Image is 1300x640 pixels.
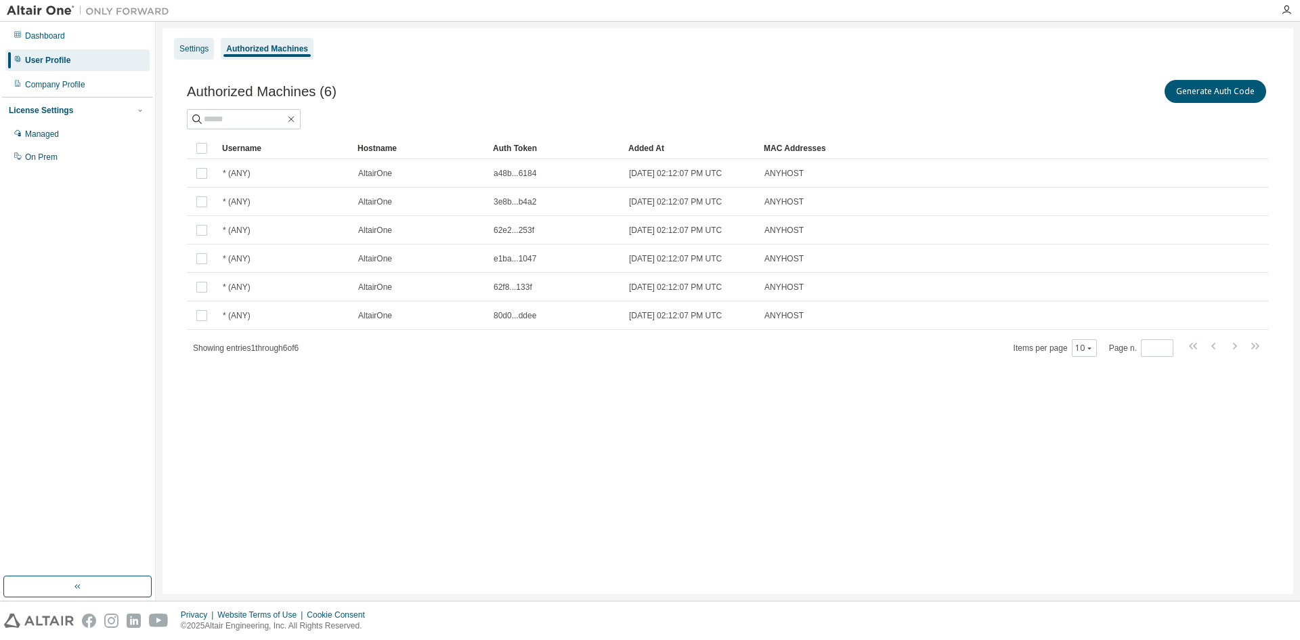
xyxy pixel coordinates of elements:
div: On Prem [25,152,58,163]
div: User Profile [25,55,70,66]
span: [DATE] 02:12:07 PM UTC [629,282,722,293]
button: Generate Auth Code [1165,80,1266,103]
span: e1ba...1047 [494,253,536,264]
div: Auth Token [493,137,617,159]
img: linkedin.svg [127,614,141,628]
p: © 2025 Altair Engineering, Inc. All Rights Reserved. [181,620,373,632]
span: 80d0...ddee [494,310,536,321]
span: ANYHOST [764,282,804,293]
span: * (ANY) [223,310,251,321]
div: Dashboard [25,30,65,41]
img: Altair One [7,4,176,18]
span: * (ANY) [223,253,251,264]
span: * (ANY) [223,282,251,293]
span: Page n. [1109,339,1173,357]
span: 62e2...253f [494,225,534,236]
div: Website Terms of Use [217,610,307,620]
img: altair_logo.svg [4,614,74,628]
span: Authorized Machines (6) [187,84,337,100]
span: [DATE] 02:12:07 PM UTC [629,168,722,179]
span: AltairOne [358,168,392,179]
span: [DATE] 02:12:07 PM UTC [629,310,722,321]
img: youtube.svg [149,614,169,628]
div: Settings [179,43,209,54]
div: Cookie Consent [307,610,372,620]
div: MAC Addresses [764,137,1127,159]
div: Added At [628,137,753,159]
span: ANYHOST [764,168,804,179]
span: ANYHOST [764,196,804,207]
span: [DATE] 02:12:07 PM UTC [629,253,722,264]
span: * (ANY) [223,196,251,207]
div: Authorized Machines [226,43,308,54]
span: Showing entries 1 through 6 of 6 [193,343,299,353]
img: facebook.svg [82,614,96,628]
span: 62f8...133f [494,282,532,293]
span: ANYHOST [764,253,804,264]
span: AltairOne [358,253,392,264]
span: [DATE] 02:12:07 PM UTC [629,196,722,207]
span: AltairOne [358,282,392,293]
span: * (ANY) [223,225,251,236]
div: Username [222,137,347,159]
img: instagram.svg [104,614,118,628]
button: 10 [1075,343,1093,354]
span: AltairOne [358,225,392,236]
span: 3e8b...b4a2 [494,196,536,207]
div: License Settings [9,105,73,116]
span: AltairOne [358,196,392,207]
span: ANYHOST [764,225,804,236]
div: Hostname [357,137,482,159]
div: Company Profile [25,79,85,90]
div: Privacy [181,610,217,620]
span: AltairOne [358,310,392,321]
span: a48b...6184 [494,168,536,179]
span: Items per page [1014,339,1097,357]
span: [DATE] 02:12:07 PM UTC [629,225,722,236]
div: Managed [25,129,59,140]
span: ANYHOST [764,310,804,321]
span: * (ANY) [223,168,251,179]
